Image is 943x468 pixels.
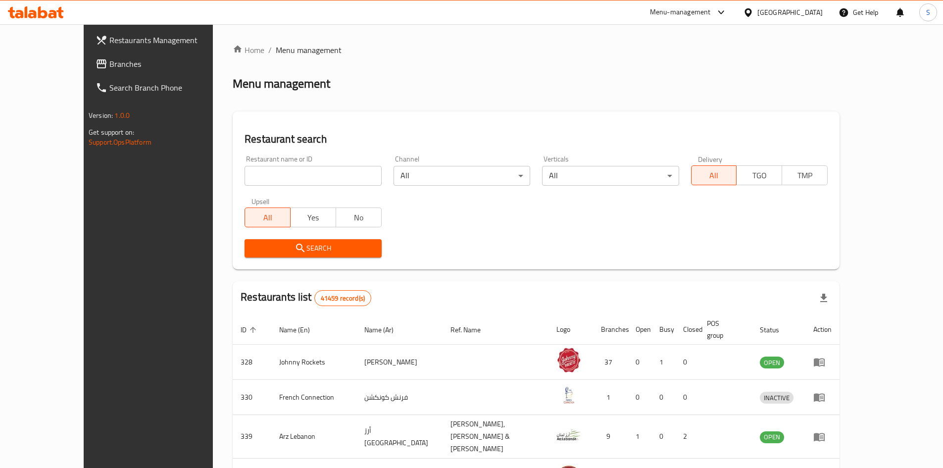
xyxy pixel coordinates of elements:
td: 9 [593,415,628,459]
a: Search Branch Phone [88,76,241,100]
td: 1 [628,415,651,459]
td: 339 [233,415,271,459]
label: Delivery [698,156,723,162]
td: 0 [675,380,699,415]
div: Menu [813,431,832,443]
input: Search for restaurant name or ID.. [245,166,381,186]
span: Status [760,324,792,336]
a: Restaurants Management [88,28,241,52]
span: Name (Ar) [364,324,406,336]
span: ID [241,324,259,336]
th: Closed [675,314,699,345]
a: Branches [88,52,241,76]
td: [PERSON_NAME],[PERSON_NAME] & [PERSON_NAME] [443,415,549,459]
td: 0 [651,415,675,459]
td: 0 [628,380,651,415]
span: Branches [109,58,233,70]
button: All [691,165,737,185]
h2: Restaurant search [245,132,828,147]
li: / [268,44,272,56]
span: Search [252,242,373,255]
td: Johnny Rockets [271,345,356,380]
span: Name (En) [279,324,323,336]
span: Version: [89,109,113,122]
span: TGO [741,168,778,183]
span: S [926,7,930,18]
span: Yes [295,210,332,225]
div: Menu-management [650,6,711,18]
span: Ref. Name [450,324,494,336]
span: All [695,168,733,183]
div: All [394,166,530,186]
nav: breadcrumb [233,44,840,56]
span: POS group [707,317,740,341]
label: Upsell [251,198,270,205]
td: 1 [651,345,675,380]
button: TGO [736,165,782,185]
img: Arz Lebanon [556,422,581,447]
div: [GEOGRAPHIC_DATA] [757,7,823,18]
div: All [542,166,679,186]
th: Action [805,314,840,345]
img: Johnny Rockets [556,348,581,372]
td: French Connection [271,380,356,415]
button: Search [245,239,381,258]
div: Total records count [314,290,371,306]
th: Branches [593,314,628,345]
td: فرنش كونكشن [356,380,443,415]
td: 1 [593,380,628,415]
span: OPEN [760,431,784,443]
span: OPEN [760,357,784,368]
td: 0 [651,380,675,415]
div: Export file [812,286,836,310]
span: 41459 record(s) [315,294,371,303]
span: Restaurants Management [109,34,233,46]
td: 0 [675,345,699,380]
th: Busy [651,314,675,345]
td: Arz Lebanon [271,415,356,459]
h2: Restaurants list [241,290,371,306]
td: 328 [233,345,271,380]
img: French Connection [556,383,581,408]
td: أرز [GEOGRAPHIC_DATA] [356,415,443,459]
td: 2 [675,415,699,459]
button: TMP [782,165,828,185]
span: No [340,210,378,225]
button: Yes [290,208,336,227]
td: 0 [628,345,651,380]
span: Get support on: [89,126,134,139]
span: Menu management [276,44,342,56]
button: All [245,208,291,227]
div: OPEN [760,357,784,368]
span: INACTIVE [760,392,794,404]
th: Logo [548,314,593,345]
div: Menu [813,356,832,368]
a: Home [233,44,264,56]
td: [PERSON_NAME] [356,345,443,380]
h2: Menu management [233,76,330,92]
span: Search Branch Phone [109,82,233,94]
button: No [336,208,382,227]
div: Menu [813,391,832,403]
a: Support.OpsPlatform [89,136,151,149]
th: Open [628,314,651,345]
span: 1.0.0 [114,109,130,122]
span: All [249,210,287,225]
span: TMP [786,168,824,183]
td: 330 [233,380,271,415]
td: 37 [593,345,628,380]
